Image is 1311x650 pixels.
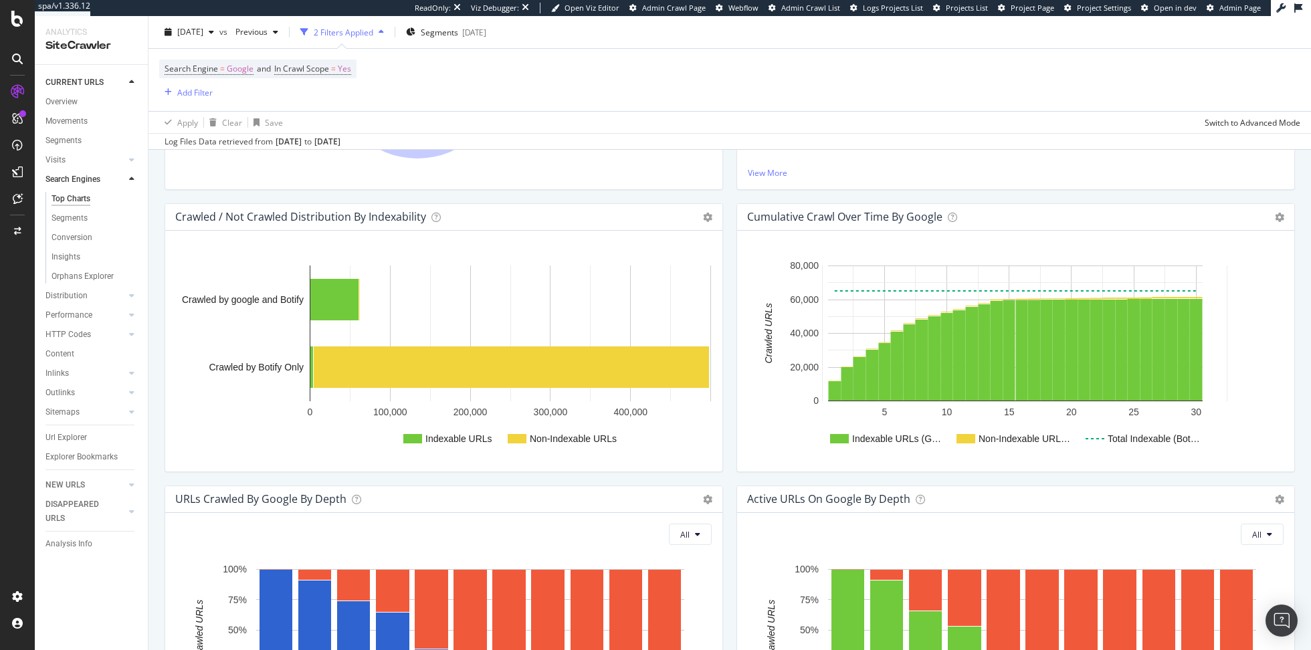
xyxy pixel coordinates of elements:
h4: URLs Crawled by google by depth [175,490,346,508]
a: Project Settings [1064,3,1131,13]
button: Previous [230,21,284,43]
text: 80,000 [790,261,819,272]
text: 10 [942,407,952,417]
span: Admin Crawl Page [642,3,706,13]
text: Indexable URLs (G… [852,433,941,444]
div: Segments [52,211,88,225]
text: 0 [308,407,313,417]
div: DISAPPEARED URLS [45,498,113,526]
a: Distribution [45,289,125,303]
div: ReadOnly: [415,3,451,13]
div: [DATE] [462,26,486,37]
text: 200,000 [453,407,488,417]
a: Outlinks [45,386,125,400]
div: SiteCrawler [45,38,137,53]
text: 15 [1004,407,1015,417]
div: Movements [45,114,88,128]
div: Add Filter [177,86,213,98]
a: HTTP Codes [45,328,125,342]
text: Non-Indexable URL… [979,433,1070,444]
span: 2025 Aug. 22nd [177,26,203,37]
div: Performance [45,308,92,322]
text: 300,000 [534,407,568,417]
text: 75% [228,594,247,605]
div: Save [265,116,283,128]
a: Performance [45,308,125,322]
text: Crawled URLs [763,304,774,364]
div: Inlinks [45,366,69,381]
text: 20,000 [790,362,819,372]
h4: Crawled / Not Crawled Distribution By Indexability [175,208,426,226]
a: Content [45,347,138,361]
div: Log Files Data retrieved from to [165,136,340,148]
a: Orphans Explorer [52,269,138,284]
a: Insights [52,250,138,264]
div: Switch to Advanced Mode [1205,116,1300,128]
span: All [1252,529,1262,540]
span: and [257,63,271,74]
a: Segments [45,134,138,148]
div: Clear [222,116,242,128]
text: 0 [813,396,819,407]
a: Admin Crawl Page [629,3,706,13]
div: Viz Debugger: [471,3,519,13]
div: Segments [45,134,82,148]
text: 50% [228,625,247,635]
span: Project Page [1011,3,1054,13]
div: Insights [52,250,80,264]
span: Admin Crawl List [781,3,840,13]
text: 50% [800,625,819,635]
div: A chart. [748,252,1283,461]
div: Visits [45,153,66,167]
text: 75% [800,594,819,605]
div: [DATE] [276,136,302,148]
i: Options [1275,495,1284,504]
button: 2 Filters Applied [295,21,389,43]
button: Add Filter [159,84,213,100]
h4: Cumulative Crawl Over Time by google [747,208,942,226]
span: = [331,63,336,74]
text: Crawled by Botify Only [209,362,304,372]
svg: A chart. [176,252,711,461]
button: All [1241,524,1284,545]
button: Switch to Advanced Mode [1199,112,1300,133]
h4: Active URLs on google by depth [747,490,910,508]
button: Clear [204,112,242,133]
span: Open in dev [1154,3,1197,13]
a: Logs Projects List [850,3,923,13]
a: View More [748,167,1284,179]
text: 40,000 [790,328,819,339]
a: Open Viz Editor [551,3,619,13]
div: 2 Filters Applied [314,26,373,37]
a: Project Page [998,3,1054,13]
a: Webflow [716,3,759,13]
div: Outlinks [45,386,75,400]
div: Orphans Explorer [52,269,114,284]
div: Distribution [45,289,88,303]
span: Admin Page [1219,3,1261,13]
text: Total Indexable (Bot… [1108,433,1200,444]
a: Url Explorer [45,431,138,445]
span: Project Settings [1077,3,1131,13]
a: Movements [45,114,138,128]
span: All [680,529,690,540]
div: HTTP Codes [45,328,91,342]
a: Conversion [52,231,138,245]
span: Search Engine [165,63,218,74]
button: Apply [159,112,198,133]
span: Webflow [728,3,759,13]
span: = [220,63,225,74]
div: CURRENT URLS [45,76,104,90]
text: 20 [1066,407,1077,417]
span: Logs Projects List [863,3,923,13]
a: Visits [45,153,125,167]
text: 100% [795,564,819,575]
button: Save [248,112,283,133]
div: Content [45,347,74,361]
text: 60,000 [790,294,819,305]
div: Top Charts [52,192,90,206]
span: Previous [230,26,268,37]
text: 25 [1128,407,1139,417]
a: Top Charts [52,192,138,206]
